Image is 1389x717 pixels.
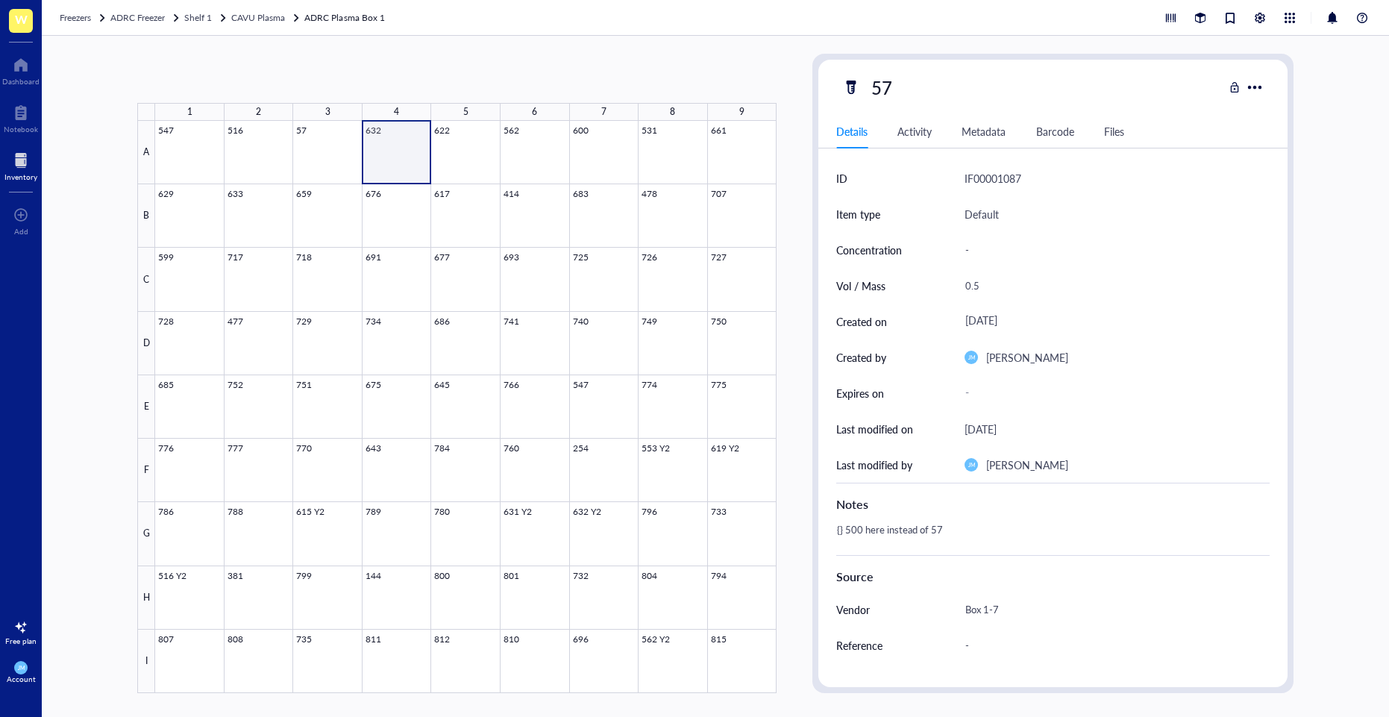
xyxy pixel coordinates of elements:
div: Created by [836,349,886,366]
a: Notebook [4,101,38,134]
div: 2 [256,103,261,121]
span: W [15,10,28,28]
div: [PERSON_NAME] [986,348,1068,366]
div: Last modified by [836,457,912,473]
div: C [137,248,155,311]
div: H [137,566,155,630]
div: Activity [897,123,932,140]
div: 4 [394,103,399,121]
a: Inventory [4,148,37,181]
div: Source [836,568,1270,586]
div: Vol / Mass [836,278,885,294]
div: Details [836,123,868,140]
div: Barcode [1036,123,1074,140]
div: Expires on [836,385,884,401]
div: Last modified on [836,421,913,437]
div: 7 [601,103,606,121]
div: [PERSON_NAME] [986,456,1068,474]
div: Notebook [4,125,38,134]
a: ADRC Plasma Box 1 [304,10,387,25]
div: Add [14,227,28,236]
div: Created on [836,313,887,330]
div: - [959,234,1264,266]
div: Vendor [836,601,870,618]
div: IF00001087 [965,169,1021,187]
div: A [137,121,155,184]
div: ID [836,170,847,187]
span: Freezers [60,11,91,24]
div: Item type [836,206,880,222]
div: I [137,630,155,693]
div: Inventory [4,172,37,181]
div: - [959,630,1264,661]
div: Default [965,205,999,223]
div: 3 [325,103,330,121]
div: - [959,666,1264,697]
div: Account [7,674,36,683]
div: Dashboard [2,77,40,86]
div: F [137,439,155,502]
div: G [137,502,155,566]
div: 9 [739,103,744,121]
div: Notes [836,495,1270,513]
div: E [137,375,155,439]
div: Reference [836,637,882,654]
div: Metadata [962,123,1006,140]
a: ADRC Freezer [110,10,181,25]
div: Files [1104,123,1124,140]
div: [DATE] [965,420,997,438]
div: D [137,312,155,375]
div: B [137,184,155,248]
div: [DATE] [959,308,1264,335]
a: Shelf 1CAVU Plasma [184,10,301,25]
span: JM [968,462,975,469]
div: 6 [532,103,537,121]
div: - [959,380,1264,407]
div: Concentration [836,242,902,258]
a: Dashboard [2,53,40,86]
div: 1 [187,103,192,121]
div: Catalog # [836,673,880,689]
div: Free plan [5,636,37,645]
div: {} 500 here instead of 57 [830,519,1264,555]
div: 0.5 [959,270,1264,301]
span: ADRC Freezer [110,11,165,24]
span: Shelf 1 [184,11,212,24]
div: 57 [865,72,899,103]
a: Freezers [60,10,107,25]
div: 5 [463,103,468,121]
div: 8 [670,103,675,121]
span: CAVU Plasma [231,11,285,24]
div: Box 1-7 [959,594,1264,625]
span: JM [17,665,24,671]
span: JM [968,354,975,361]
